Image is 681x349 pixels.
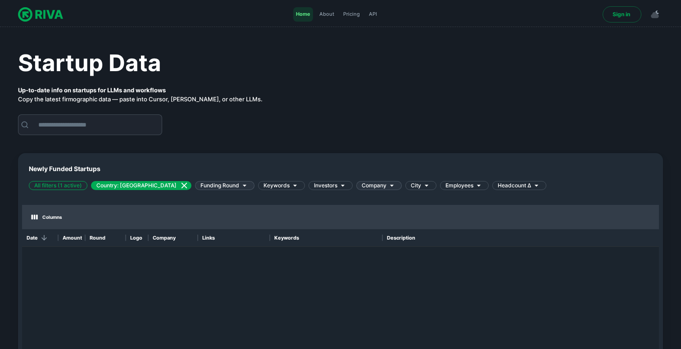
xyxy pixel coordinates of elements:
[27,229,38,247] div: Date
[29,181,87,190] div: All filters (1 active)
[343,10,360,18] span: Pricing
[63,229,82,247] div: Amount
[85,229,126,247] div: Round
[258,181,305,190] div: Keywords
[317,7,337,22] a: About
[293,7,313,22] a: Home
[90,229,105,247] div: Round
[387,229,415,247] div: Description
[91,181,191,190] div: Country: [GEOGRAPHIC_DATA]
[603,6,641,23] a: Sign in
[38,231,50,244] button: Sort
[130,229,142,247] div: Logo
[270,229,382,247] div: Keywords
[18,49,663,77] h1: Startup Data
[18,86,166,94] strong: Up-to-date info on startups for LLMs and workflows
[440,181,489,190] div: Employees
[492,181,546,190] div: Headcount Δ
[498,181,531,190] span: Headcount Δ
[200,181,239,190] span: Funding Round
[198,229,270,247] div: Links
[445,181,473,190] span: Employees
[29,164,652,174] span: Newly Funded Startups
[319,10,334,18] span: About
[296,10,310,18] span: Home
[91,181,182,190] span: Country: [GEOGRAPHIC_DATA]
[411,181,421,190] span: City
[153,229,176,247] div: Company
[274,229,299,247] div: Keywords
[29,212,64,222] button: Select columns
[314,181,337,190] span: Investors
[58,229,85,247] div: Amount
[340,7,363,22] a: Pricing
[148,229,198,247] div: Company
[126,229,148,247] div: Logo
[263,181,290,190] span: Keywords
[405,181,436,190] div: City
[18,5,63,23] img: logo.svg
[366,7,380,22] a: API
[362,181,386,190] span: Company
[195,181,254,190] div: Funding Round
[369,10,377,18] span: API
[309,181,353,190] div: Investors
[29,181,87,190] span: All filters (1 active)
[22,229,58,247] div: Date
[18,86,663,104] p: Copy the latest firmographic data — paste into Cursor, [PERSON_NAME], or other LLMs.
[356,181,402,190] div: Company
[202,229,215,247] div: Links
